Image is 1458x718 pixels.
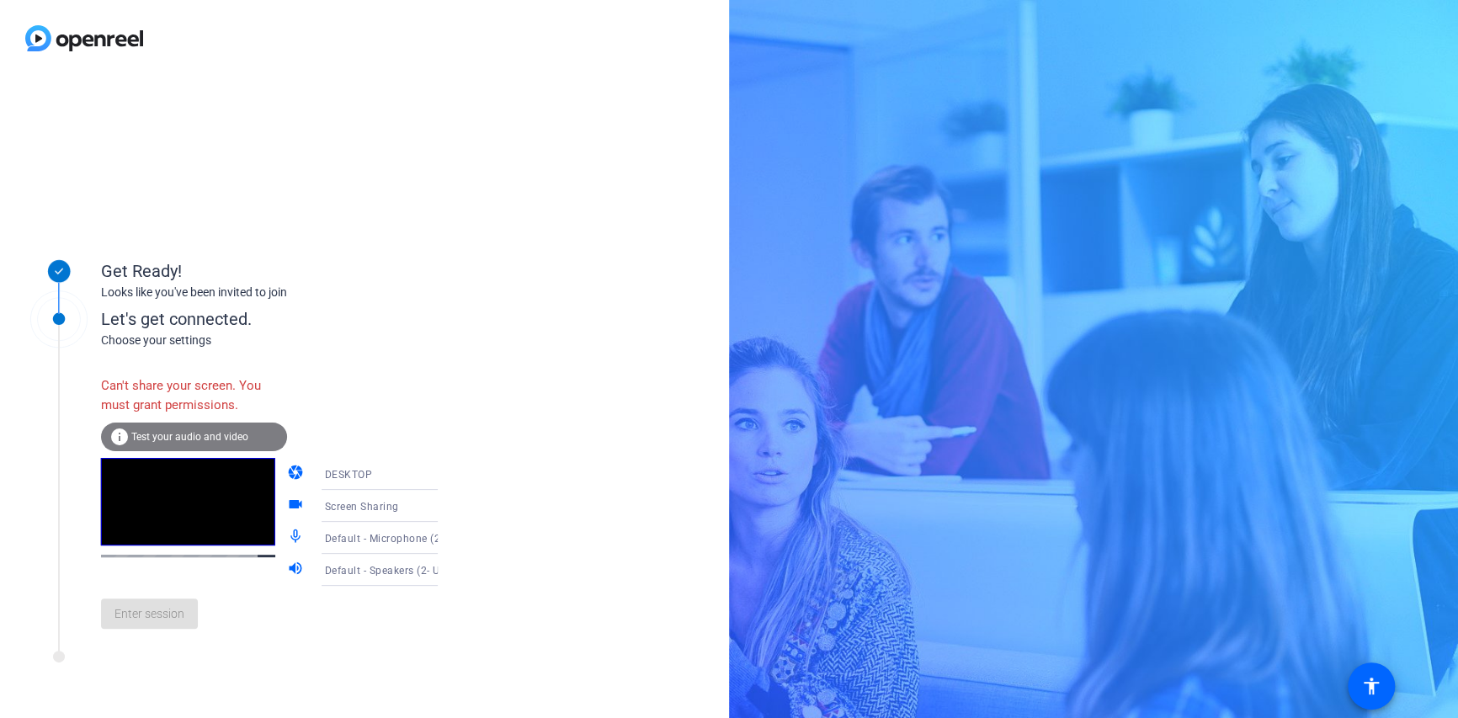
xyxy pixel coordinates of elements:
[101,368,287,423] div: Can't share your screen. You must grant permissions.
[287,528,307,548] mat-icon: mic_none
[1361,676,1381,696] mat-icon: accessibility
[101,284,438,301] div: Looks like you've been invited to join
[131,431,248,443] span: Test your audio and video
[325,501,399,513] span: Screen Sharing
[287,560,307,580] mat-icon: volume_up
[325,563,587,577] span: Default - Speakers (2- USB Audio Device) (0d8c:0014)
[325,469,373,481] span: DESKTOP
[109,427,130,447] mat-icon: info
[325,531,600,545] span: Default - Microphone (2- USB Audio Device) (0d8c:0014)
[101,332,472,349] div: Choose your settings
[101,258,438,284] div: Get Ready!
[287,464,307,484] mat-icon: camera
[287,496,307,516] mat-icon: videocam
[101,306,472,332] div: Let's get connected.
